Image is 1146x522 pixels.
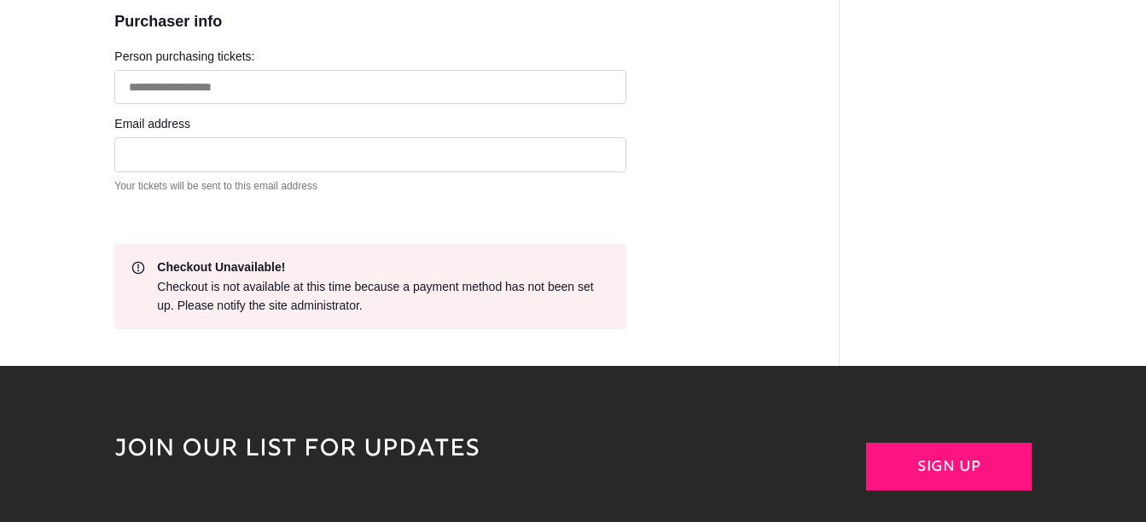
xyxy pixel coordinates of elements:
p: JOIN OUR LIST FOR UPDATES [114,434,789,465]
div: Your tickets will be sent to this email address [114,179,626,194]
h4: Purchaser info [114,10,626,33]
label: Email address [114,114,626,134]
label: Person purchasing tickets: [114,47,626,67]
a: Sign Up [866,443,1032,490]
div: Checkout is not available at this time because a payment method has not been set up. Please notif... [157,277,613,316]
h3: Checkout Unavailable! [157,258,613,277]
